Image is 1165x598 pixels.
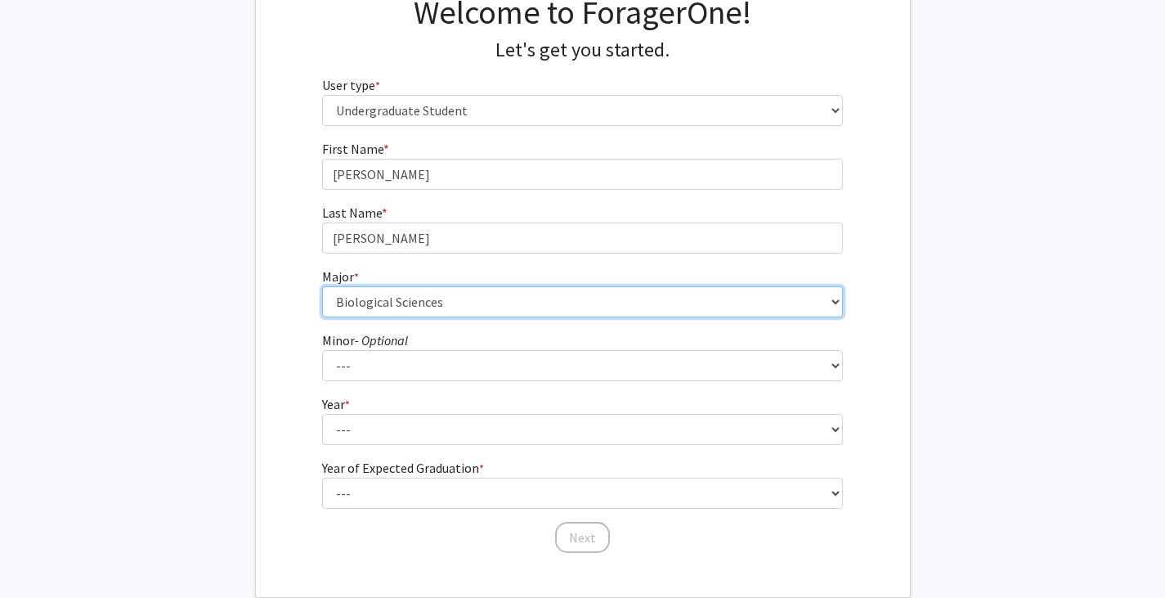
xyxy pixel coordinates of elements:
button: Next [555,522,610,553]
label: Minor [322,330,408,350]
label: Major [322,267,359,286]
span: First Name [322,141,383,157]
label: Year [322,394,350,414]
iframe: Chat [12,524,69,586]
label: Year of Expected Graduation [322,458,484,478]
i: - Optional [355,332,408,348]
label: User type [322,75,380,95]
span: Last Name [322,205,382,221]
h4: Let's get you started. [322,38,843,62]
